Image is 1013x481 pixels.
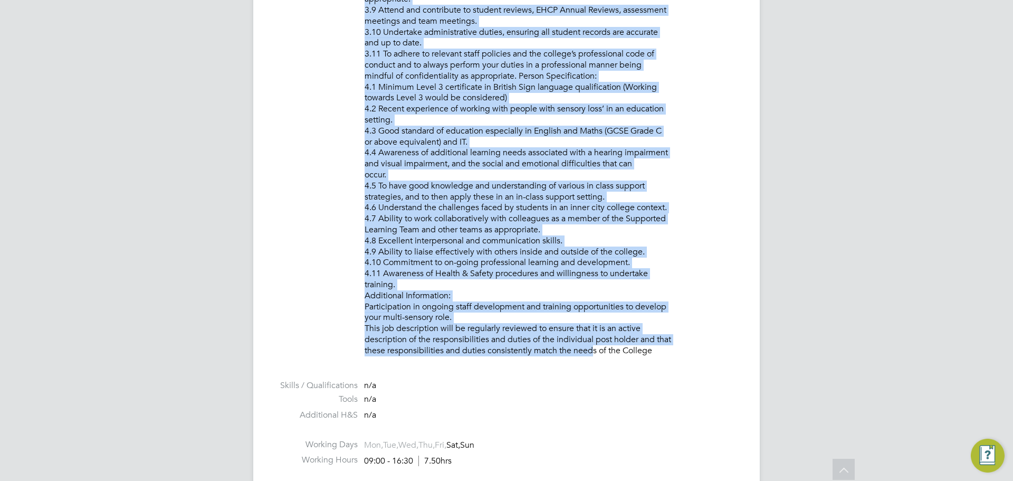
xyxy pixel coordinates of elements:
label: Working Hours [274,455,358,466]
span: 7.50hrs [418,456,452,466]
button: Engage Resource Center [971,439,1005,473]
span: Mon, [364,440,383,450]
span: n/a [364,410,376,420]
span: Sun [460,440,474,450]
span: Tue, [383,440,398,450]
label: Working Days [274,439,358,450]
span: n/a [364,394,376,404]
label: Additional H&S [274,410,358,421]
label: Skills / Qualifications [274,380,358,391]
span: Fri, [435,440,446,450]
span: Thu, [418,440,435,450]
div: 09:00 - 16:30 [364,456,452,467]
label: Tools [274,394,358,405]
span: n/a [364,380,376,391]
span: Wed, [398,440,418,450]
span: Sat, [446,440,460,450]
